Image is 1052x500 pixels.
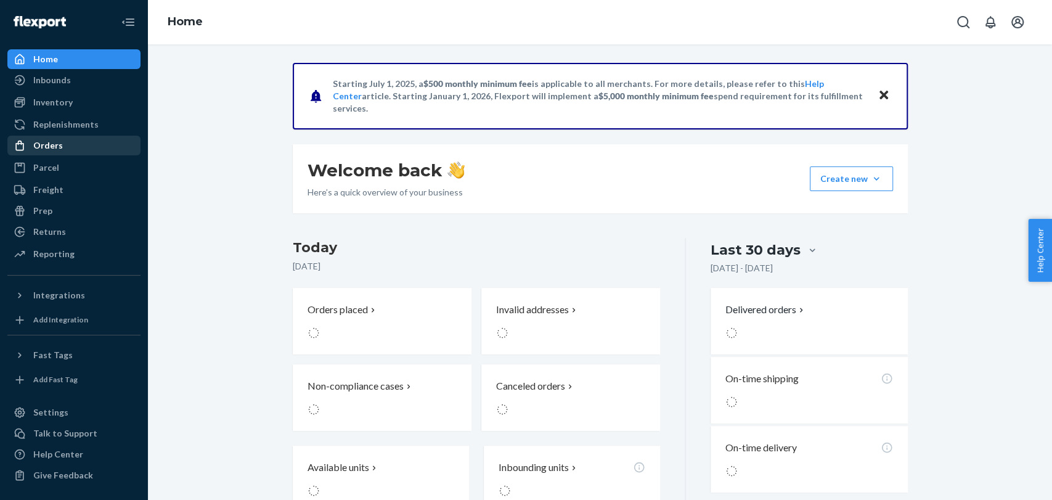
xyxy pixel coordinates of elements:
div: Help Center [33,448,83,461]
a: Add Integration [7,310,141,330]
p: On-time delivery [725,441,797,455]
div: Freight [33,184,63,196]
button: Open account menu [1005,10,1030,35]
a: Orders [7,136,141,155]
a: Freight [7,180,141,200]
a: Home [168,15,203,28]
div: Integrations [33,289,85,301]
div: Talk to Support [33,427,97,440]
span: $500 monthly minimum fee [423,78,532,89]
div: Settings [33,406,68,419]
p: Inbounding units [499,461,569,475]
div: Parcel [33,162,59,174]
img: Flexport logo [14,16,66,28]
h1: Welcome back [308,159,465,181]
div: Returns [33,226,66,238]
div: Add Fast Tag [33,374,78,385]
p: Orders placed [308,303,368,317]
div: Orders [33,139,63,152]
a: Inbounds [7,70,141,90]
a: Help Center [7,445,141,464]
button: Orders placed [293,288,471,355]
p: [DATE] [293,260,661,273]
button: Non-compliance cases [293,364,471,431]
button: Help Center [1028,219,1052,282]
button: Integrations [7,285,141,305]
div: Inbounds [33,74,71,86]
a: Home [7,49,141,69]
button: Create new [810,166,893,191]
p: Here’s a quick overview of your business [308,186,465,199]
button: Delivered orders [725,303,806,317]
p: On-time shipping [725,372,799,386]
p: Canceled orders [496,379,565,393]
a: Settings [7,403,141,422]
p: Starting July 1, 2025, a is applicable to all merchants. For more details, please refer to this a... [333,78,866,115]
div: Inventory [33,96,73,109]
div: Give Feedback [33,469,93,482]
a: Inventory [7,92,141,112]
p: Invalid addresses [496,303,569,317]
div: Fast Tags [33,349,73,361]
button: Open notifications [978,10,1003,35]
img: hand-wave emoji [447,162,465,179]
a: Returns [7,222,141,242]
div: Add Integration [33,314,88,325]
span: $5,000 monthly minimum fee [598,91,714,101]
button: Open Search Box [951,10,976,35]
div: Replenishments [33,118,99,131]
a: Add Fast Tag [7,370,141,390]
p: Non-compliance cases [308,379,404,393]
button: Canceled orders [481,364,660,431]
a: Parcel [7,158,141,178]
button: Invalid addresses [481,288,660,355]
a: Prep [7,201,141,221]
a: Replenishments [7,115,141,134]
a: Talk to Support [7,424,141,443]
p: [DATE] - [DATE] [711,262,773,274]
div: Home [33,53,58,65]
div: Reporting [33,248,75,260]
button: Close Navigation [116,10,141,35]
a: Reporting [7,244,141,264]
h3: Today [293,238,661,258]
button: Fast Tags [7,345,141,365]
button: Give Feedback [7,465,141,485]
ol: breadcrumbs [158,4,213,40]
p: Available units [308,461,369,475]
button: Close [876,87,892,105]
div: Last 30 days [711,240,801,260]
div: Prep [33,205,52,217]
